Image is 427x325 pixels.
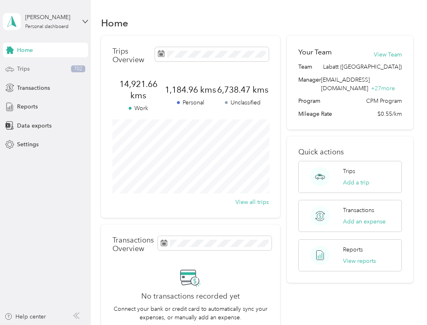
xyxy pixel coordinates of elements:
[343,257,376,265] button: View reports
[377,110,402,118] span: $0.55/km
[4,312,46,321] button: Help center
[17,140,39,149] span: Settings
[323,63,402,71] span: Labatt ([GEOGRAPHIC_DATA])
[164,98,216,107] p: Personal
[164,84,216,95] span: 1,184.96 kms
[298,97,320,105] span: Program
[298,76,321,93] span: Manager
[235,198,269,206] button: View all trips
[112,236,154,253] p: Transactions Overview
[343,178,369,187] button: Add a trip
[112,104,164,113] p: Work
[343,206,374,214] p: Transactions
[374,50,402,59] button: View Team
[17,65,30,73] span: Trips
[382,279,427,325] iframe: Everlance-gr Chat Button Frame
[25,24,69,29] div: Personal dashboard
[25,13,76,22] div: [PERSON_NAME]
[343,245,363,254] p: Reports
[141,292,240,301] h2: No transactions recorded yet
[371,85,395,92] span: + 27 more
[217,84,269,95] span: 6,738.47 kms
[366,97,402,105] span: CPM Program
[112,47,151,64] p: Trips Overview
[298,110,332,118] span: Mileage Rate
[298,47,332,57] h2: Your Team
[321,76,370,92] span: [EMAIL_ADDRESS][DOMAIN_NAME]
[17,46,33,54] span: Home
[17,102,38,111] span: Reports
[298,148,401,156] p: Quick actions
[17,84,50,92] span: Transactions
[17,121,52,130] span: Data exports
[343,167,355,175] p: Trips
[101,19,128,27] h1: Home
[298,63,312,71] span: Team
[112,78,164,101] span: 14,921.66 kms
[71,65,85,73] span: 702
[112,305,269,322] p: Connect your bank or credit card to automatically sync your expenses, or manually add an expense.
[343,217,386,226] button: Add an expense
[217,98,269,107] p: Unclassified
